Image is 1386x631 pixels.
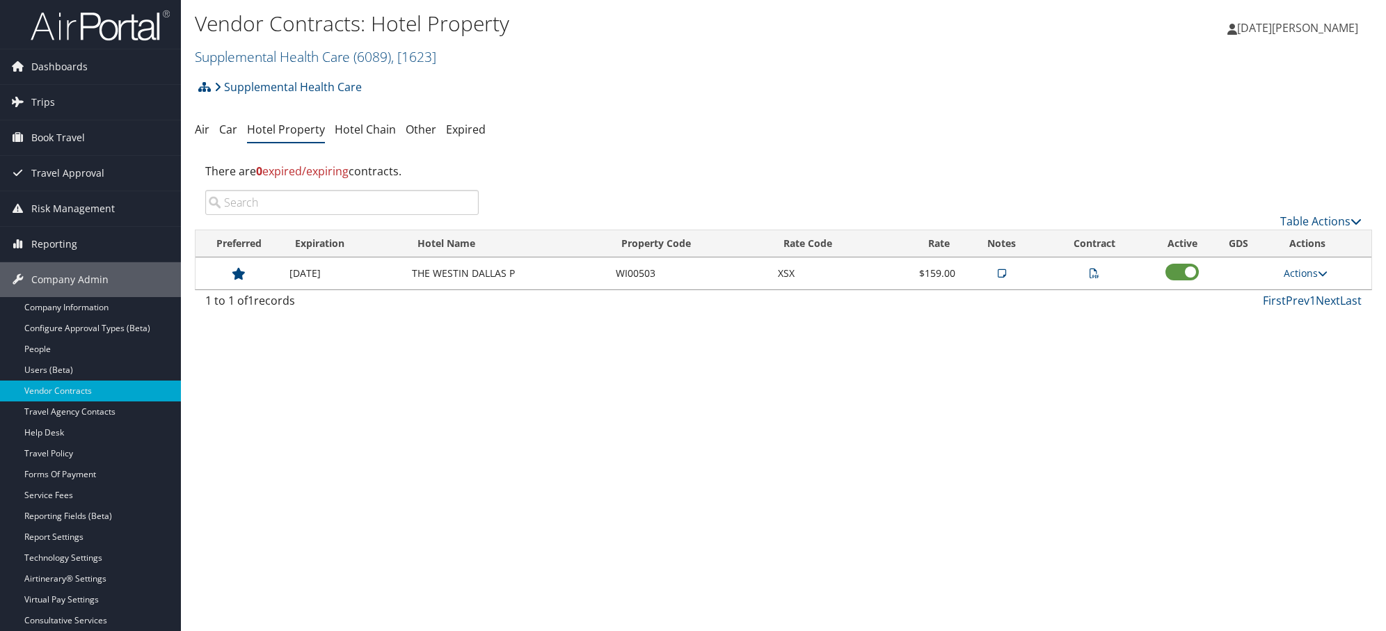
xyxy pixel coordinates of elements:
[219,122,237,137] a: Car
[31,120,85,155] span: Book Travel
[891,230,962,257] th: Rate: activate to sort column ascending
[1280,214,1362,229] a: Table Actions
[1237,20,1358,35] span: [DATE][PERSON_NAME]
[891,257,962,289] td: $159.00
[282,257,405,289] td: [DATE]
[195,122,209,137] a: Air
[1316,293,1340,308] a: Next
[1309,293,1316,308] a: 1
[195,47,436,66] a: Supplemental Health Care
[405,257,609,289] td: THE WESTIN DALLAS P
[1148,230,1216,257] th: Active: activate to sort column ascending
[353,47,391,66] span: ( 6089 )
[31,9,170,42] img: airportal-logo.png
[31,191,115,226] span: Risk Management
[31,227,77,262] span: Reporting
[195,152,1372,190] div: There are contracts.
[1041,230,1148,257] th: Contract: activate to sort column ascending
[391,47,436,66] span: , [ 1623 ]
[256,163,349,179] span: expired/expiring
[282,230,405,257] th: Expiration: activate to sort column descending
[405,230,609,257] th: Hotel Name: activate to sort column ascending
[256,163,262,179] strong: 0
[1216,230,1277,257] th: GDS: activate to sort column ascending
[406,122,436,137] a: Other
[247,122,325,137] a: Hotel Property
[31,85,55,120] span: Trips
[446,122,486,137] a: Expired
[31,262,109,297] span: Company Admin
[205,190,479,215] input: Search
[609,257,771,289] td: WI00503
[1227,7,1372,49] a: [DATE][PERSON_NAME]
[1286,293,1309,308] a: Prev
[1284,266,1328,280] a: Actions
[196,230,282,257] th: Preferred: activate to sort column ascending
[195,9,980,38] h1: Vendor Contracts: Hotel Property
[771,257,891,289] td: XSX
[771,230,891,257] th: Rate Code: activate to sort column ascending
[205,292,479,316] div: 1 to 1 of records
[1263,293,1286,308] a: First
[31,156,104,191] span: Travel Approval
[214,73,362,101] a: Supplemental Health Care
[962,230,1041,257] th: Notes: activate to sort column ascending
[1340,293,1362,308] a: Last
[609,230,771,257] th: Property Code: activate to sort column ascending
[1277,230,1371,257] th: Actions
[31,49,88,84] span: Dashboards
[335,122,396,137] a: Hotel Chain
[248,293,254,308] span: 1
